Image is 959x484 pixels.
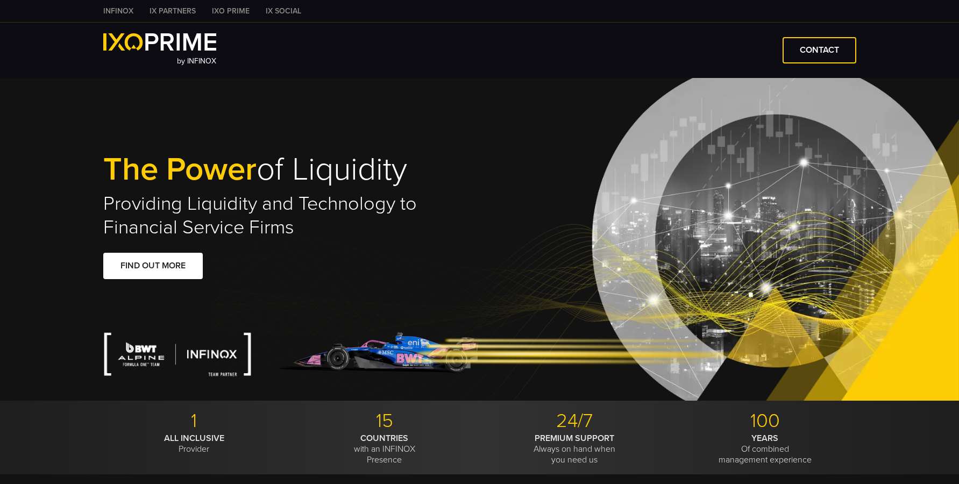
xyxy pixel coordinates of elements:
[293,409,475,433] p: 15
[258,5,309,17] a: IX SOCIAL
[674,409,856,433] p: 100
[293,433,475,465] p: with an INFINOX Presence
[141,5,204,17] a: IX PARTNERS
[103,192,480,239] h2: Providing Liquidity and Technology to Financial Service Firms
[360,433,408,444] strong: COUNTRIES
[103,153,480,187] h1: of Liquidity
[674,433,856,465] p: Of combined management experience
[103,409,286,433] p: 1
[177,56,216,66] span: by INFINOX
[535,433,614,444] strong: PREMIUM SUPPORT
[103,33,217,67] a: by INFINOX
[95,5,141,17] a: INFINOX
[783,37,856,63] a: CONTACT
[204,5,258,17] a: IXO PRIME
[103,433,286,454] p: Provider
[103,150,257,189] span: The Power
[103,253,203,279] a: FIND OUT MORE
[164,433,224,444] strong: ALL INCLUSIVE
[484,409,666,433] p: 24/7
[751,433,778,444] strong: YEARS
[484,433,666,465] p: Always on hand when you need us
